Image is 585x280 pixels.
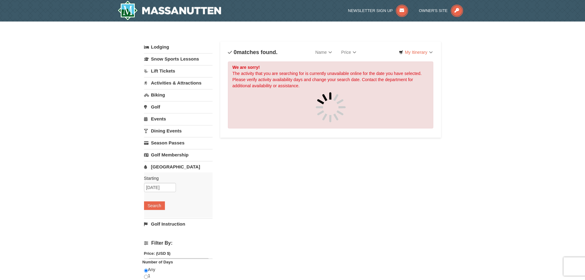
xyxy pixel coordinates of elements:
[144,161,213,172] a: [GEOGRAPHIC_DATA]
[144,251,171,256] strong: Price: (USD $)
[232,65,260,70] strong: We are sorry!
[144,65,213,77] a: Lift Tickets
[228,49,278,55] h4: matches found.
[142,260,173,264] strong: Number of Days
[118,1,221,20] a: Massanutten Resort
[144,53,213,65] a: Snow Sports Lessons
[144,175,208,181] label: Starting
[144,137,213,148] a: Season Passes
[234,49,237,55] span: 0
[348,8,408,13] a: Newsletter Sign Up
[144,149,213,160] a: Golf Membership
[144,201,165,210] button: Search
[419,8,463,13] a: Owner's Site
[144,101,213,112] a: Golf
[118,1,221,20] img: Massanutten Resort Logo
[144,77,213,89] a: Activities & Attractions
[419,8,448,13] span: Owner's Site
[311,46,337,58] a: Name
[337,46,361,58] a: Price
[315,92,346,123] img: spinner.gif
[144,89,213,101] a: Biking
[144,240,213,246] h4: Filter By:
[228,61,434,128] div: The activity that you are searching for is currently unavailable online for the date you have sel...
[348,8,393,13] span: Newsletter Sign Up
[144,113,213,124] a: Events
[144,125,213,136] a: Dining Events
[144,41,213,53] a: Lodging
[395,48,436,57] a: My Itinerary
[144,218,213,230] a: Golf Instruction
